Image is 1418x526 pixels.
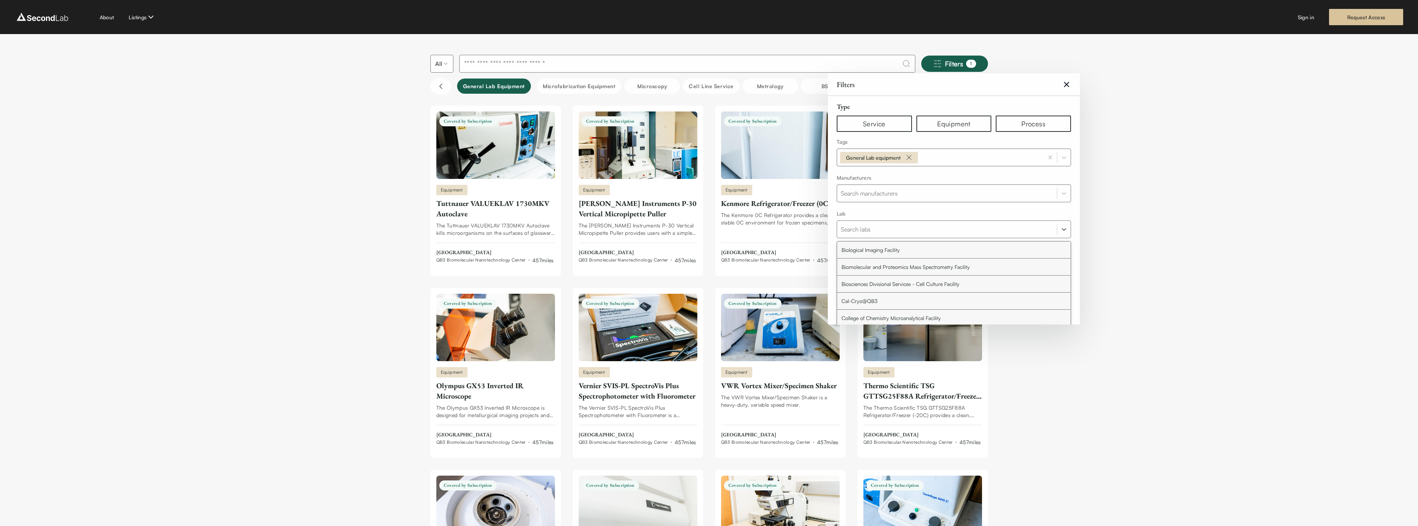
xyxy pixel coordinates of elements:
[724,116,781,126] span: Covered by Subscription
[721,380,840,391] div: VWR Vortex Mixer/Specimen Shaker
[866,480,924,490] span: Covered by Subscription
[903,153,915,162] div: Remove General Lab equipment
[837,259,1071,276] div: Biomolecular and Proteomics Mass Spectrometry Facility
[579,294,697,446] a: Vernier SVIS-PL SpectroVis Plus Spectrophotometer with FluorometerCovered by SubscriptionEquipmen...
[863,294,982,361] img: Thermo Scientific TSG GTTSG25F88A Refrigerator/Freezer (-20C)
[579,111,697,264] a: Sutter Instruments P-30 Vertical Micropipette PullerCovered by SubscriptionEquipment[PERSON_NAME]...
[675,256,696,264] div: 457 miles
[100,13,114,21] a: About
[436,249,554,256] span: [GEOGRAPHIC_DATA]
[721,294,840,446] a: VWR Vortex Mixer/Specimen ShakerCovered by SubscriptionEquipmentVWR Vortex Mixer/Specimen ShakerT...
[579,222,697,237] div: The [PERSON_NAME] Instruments P-30 Vertical Micropipette Puller provides users with a simple, eff...
[721,198,840,209] div: Kenmore Refrigerator/Freezer (0C)
[532,438,554,446] div: 457 miles
[15,11,70,23] img: logo
[721,212,840,226] div: The Kenmore 0C Refrigerator provides a clean, stable 0C environment for frozen specimens, reagent...
[579,439,668,445] span: QB3 Biomolecular Nanotechnology Center
[436,431,554,439] span: [GEOGRAPHIC_DATA]
[721,431,839,439] span: [GEOGRAPHIC_DATA]
[537,79,621,94] button: Microfabrication Equipment
[721,249,839,256] span: [GEOGRAPHIC_DATA]
[582,299,639,309] span: Covered by Subscription
[996,116,1071,132] button: Process
[436,222,555,237] div: The Tuttnauer VALUEKLAV 1730MKV Autoclave kills microorganisms on the surfaces of glassware and i...
[436,380,555,401] div: Olympus GX53 Inverted IR Microscope
[439,299,497,309] span: Covered by Subscription
[430,78,451,94] button: Scroll left
[868,369,890,376] span: Equipment
[959,438,981,446] div: 457 miles
[457,79,531,94] button: General Lab equipment
[441,187,463,193] span: Equipment
[921,56,988,72] button: Filters
[579,431,696,439] span: [GEOGRAPHIC_DATA]
[966,60,976,68] div: 1
[721,111,840,179] img: Kenmore Refrigerator/Freezer (0C)
[801,79,857,94] button: BSL-2
[817,256,839,264] div: 457 miles
[863,380,982,401] div: Thermo Scientific TSG GTTSG25F88A Refrigerator/Freezer (-20C)
[675,438,696,446] div: 457 miles
[579,380,697,401] div: Vernier SVIS-PL SpectroVis Plus Spectrophotometer with Fluorometer
[579,249,696,256] span: [GEOGRAPHIC_DATA]
[436,404,555,419] div: The Olympus GX53 Inverted IR Microscope is designed for metallurgical imaging projects and produc...
[579,257,668,263] span: QB3 Biomolecular Nanotechnology Center
[436,439,526,445] span: QB3 Biomolecular Nanotechnology Center
[837,242,1071,259] div: Biological Imaging Facility
[439,480,497,490] span: Covered by Subscription
[583,187,605,193] span: Equipment
[837,138,1071,146] div: Tags
[579,404,697,419] div: The Vernier SVIS-PL SpectroVis Plus Spectrophotometer with Fluorometer is a portable, visible to ...
[863,294,982,446] a: Thermo Scientific TSG GTTSG25F88A Refrigerator/Freezer (-20C) Covered by SubscriptionEquipmentThe...
[844,153,902,163] div: General Lab equipment
[582,116,639,126] span: Covered by Subscription
[863,404,982,419] div: The Thermo Scientific TSG GTTSG25F88A Refrigerator/Freezer (-20C) provides a clean, stable -20C e...
[683,79,739,94] button: Cell line service
[532,256,554,264] div: 457 miles
[837,174,1071,182] div: Manufacturers
[721,257,810,263] span: QB3 Biomolecular Nanotechnology Center
[436,111,555,179] img: Tuttnauer VALUEKLAV 1730MKV Autoclave
[721,439,810,445] span: QB3 Biomolecular Nanotechnology Center
[725,369,748,376] span: Equipment
[863,439,953,445] span: QB3 Biomolecular Nanotechnology Center
[579,111,697,179] img: Sutter Instruments P-30 Vertical Micropipette Puller
[129,13,155,21] button: Listings
[583,369,605,376] span: Equipment
[436,294,555,446] a: Olympus GX53 Inverted IR MicroscopeCovered by SubscriptionEquipmentOlympus GX53 Inverted IR Micro...
[436,257,526,263] span: QB3 Biomolecular Nanotechnology Center
[837,102,1071,111] div: Type
[436,198,555,219] div: Tuttnauer VALUEKLAV 1730MKV Autoclave
[624,79,680,94] button: Microscopy
[721,111,840,264] a: Kenmore Refrigerator/Freezer (0C)Covered by SubscriptionEquipmentKenmore Refrigerator/Freezer (0C...
[1062,80,1071,89] svg: Clear Filters
[436,111,555,264] a: Tuttnauer VALUEKLAV 1730MKV AutoclaveCovered by SubscriptionEquipmentTuttnauer VALUEKLAV 1730MKV ...
[837,116,912,132] button: Service
[721,294,840,361] img: VWR Vortex Mixer/Specimen Shaker
[1329,9,1403,25] a: Request Access
[916,116,992,132] button: Equipment
[743,79,798,94] button: Metrology
[1298,13,1314,21] a: Sign in
[837,310,1071,327] div: College of Chemistry Microanalytical Facility
[436,294,555,361] img: Olympus GX53 Inverted IR Microscope
[725,187,748,193] span: Equipment
[837,79,855,90] h6: Filters
[579,198,697,219] div: [PERSON_NAME] Instruments P-30 Vertical Micropipette Puller
[837,210,1071,217] div: Lab
[837,293,1071,310] div: Cal-Cryo@QB3
[439,116,497,126] span: Covered by Subscription
[817,438,839,446] div: 457 miles
[441,369,463,376] span: Equipment
[724,299,781,309] span: Covered by Subscription
[863,431,981,439] span: [GEOGRAPHIC_DATA]
[721,394,840,409] div: The VWR Vortex Mixer/Specimen Shaker is a heavy-duty, variable speed mixer.
[945,59,963,69] span: Filters
[430,55,453,73] button: Select listing type
[579,294,697,361] img: Vernier SVIS-PL SpectroVis Plus Spectrophotometer with Fluorometer
[837,276,1071,293] div: Biosciences Divisional Services - Cell Culture Facility
[582,480,639,490] span: Covered by Subscription
[724,480,781,490] span: Covered by Subscription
